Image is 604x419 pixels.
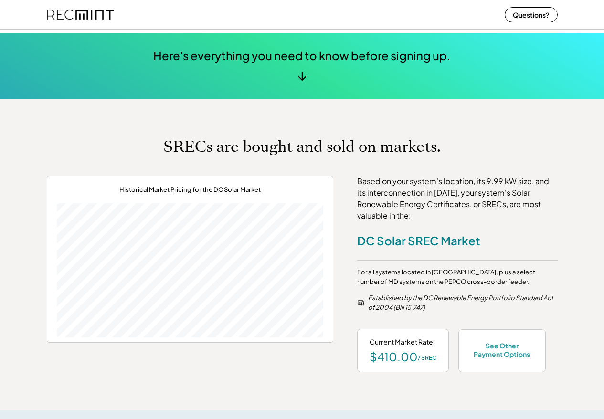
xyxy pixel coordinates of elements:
[153,48,451,64] div: Here's everything you need to know before signing up.
[418,354,436,362] div: / SREC
[505,7,558,22] button: Questions?
[357,176,558,221] div: Based on your system's location, its 9.99 kW size, and its interconnection in [DATE], your system...
[119,186,261,194] div: Historical Market Pricing for the DC Solar Market
[163,137,441,156] h1: SRECs are bought and sold on markets.
[368,293,558,312] div: Established by the DC Renewable Energy Portfolio Standard Act of 2004 (Bill 15‑747)
[357,233,480,248] div: DC Solar SREC Market
[47,2,114,27] img: recmint-logotype%403x%20%281%29.jpeg
[297,68,307,82] div: ↓
[370,351,418,362] div: $410.00
[357,268,558,286] div: For all systems located in [GEOGRAPHIC_DATA], plus a select number of MD systems on the PEPCO cro...
[370,337,433,347] div: Current Market Rate
[471,341,533,358] div: See Other Payment Options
